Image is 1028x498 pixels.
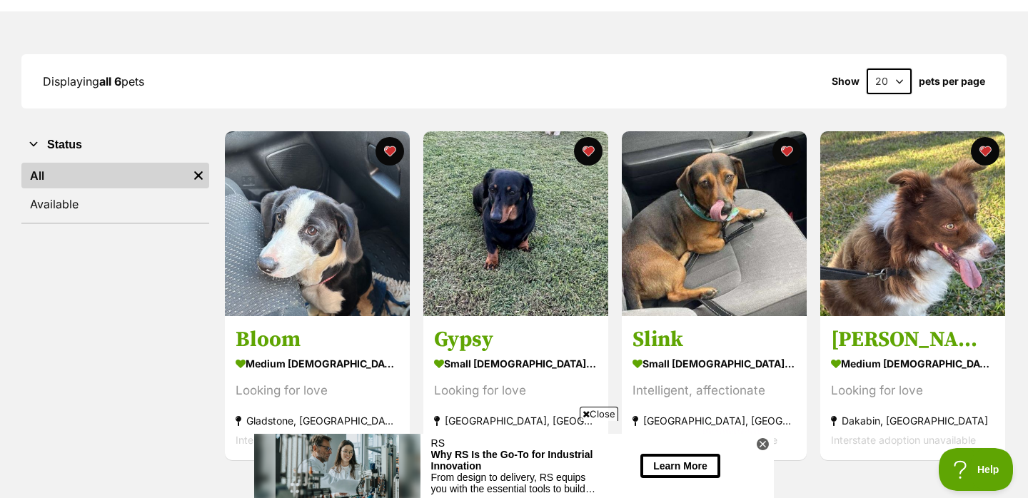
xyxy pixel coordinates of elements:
a: [PERSON_NAME] medium [DEMOGRAPHIC_DATA] Dog Looking for love Dakabin, [GEOGRAPHIC_DATA] Interstat... [820,316,1005,461]
div: RS [177,4,343,15]
div: From design to delivery, RS equips you with the essential tools to build smarter and faster. Disc... [177,38,343,61]
span: Close [580,407,618,421]
div: Dakabin, [GEOGRAPHIC_DATA] [831,412,994,431]
div: Status [21,160,209,223]
strong: all 6 [99,74,121,88]
button: favourite [574,137,603,166]
div: Gladstone, [GEOGRAPHIC_DATA] [236,412,399,431]
label: pets per page [919,76,985,87]
a: Available [21,191,209,217]
a: Gypsy small [DEMOGRAPHIC_DATA] Dog Looking for love [GEOGRAPHIC_DATA], [GEOGRAPHIC_DATA] Intersta... [423,316,608,461]
iframe: Help Scout Beacon - Open [939,448,1014,491]
h3: Slink [633,327,796,354]
img: Marley [820,131,1005,316]
a: Slink small [DEMOGRAPHIC_DATA] Dog Intelligent, affectionate [GEOGRAPHIC_DATA], [GEOGRAPHIC_DATA]... [622,316,807,461]
div: small [DEMOGRAPHIC_DATA] Dog [434,354,598,375]
button: Learn More [386,20,465,44]
div: Looking for love [434,382,598,401]
a: All [21,163,188,188]
a: Bloom medium [DEMOGRAPHIC_DATA] Dog Looking for love Gladstone, [GEOGRAPHIC_DATA] Interstate adop... [225,316,410,461]
div: [GEOGRAPHIC_DATA], [GEOGRAPHIC_DATA] [434,412,598,431]
div: Looking for love [236,382,399,401]
button: favourite [971,137,999,166]
h3: Bloom [236,327,399,354]
h3: [PERSON_NAME] [831,327,994,354]
div: Why RS Is the Go-To for Industrial Innovation [177,15,343,38]
div: medium [DEMOGRAPHIC_DATA] Dog [236,354,399,375]
span: Show [832,76,860,87]
img: Slink [622,131,807,316]
button: favourite [772,137,801,166]
h3: Gypsy [434,327,598,354]
iframe: Advertisement [254,427,774,491]
div: RS [13,122,138,129]
div: Powering Progress with RS Industrial Solutions [13,129,138,151]
span: Interstate adoption unavailable [236,435,381,447]
div: [GEOGRAPHIC_DATA], [GEOGRAPHIC_DATA] [633,412,796,431]
span: Interstate adoption unavailable [831,435,976,447]
img: Gypsy [423,131,608,316]
button: Status [21,136,209,154]
div: Intelligent, affectionate [633,382,796,401]
div: RS delivers smart solutions to help your business thrive. From connectors to control gear, [PERSO... [13,151,138,168]
div: medium [DEMOGRAPHIC_DATA] Dog [831,354,994,375]
div: Looking for love [831,382,994,401]
img: Bloom [225,131,410,316]
button: favourite [376,137,404,166]
button: Learn More [146,139,202,166]
span: Displaying pets [43,74,144,88]
a: Remove filter [188,163,209,188]
div: small [DEMOGRAPHIC_DATA] Dog [633,354,796,375]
